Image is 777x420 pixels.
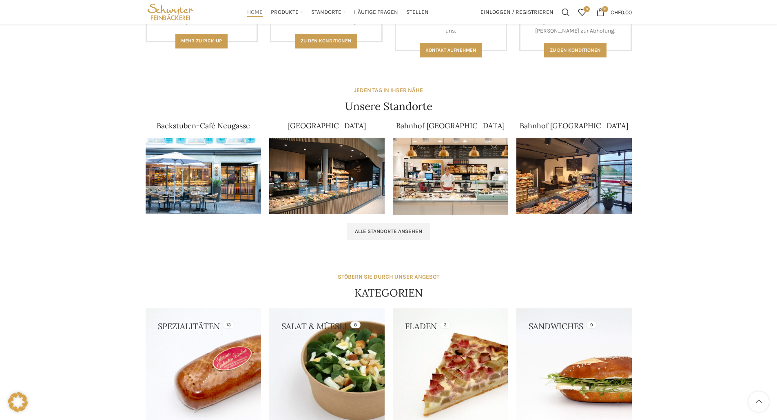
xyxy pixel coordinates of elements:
[146,8,196,15] a: Site logo
[288,121,366,130] a: [GEOGRAPHIC_DATA]
[355,228,422,235] span: Alle Standorte ansehen
[420,43,482,57] a: Kontakt aufnehmen
[425,47,476,53] span: Kontakt aufnehmen
[558,4,574,20] a: Suchen
[406,9,429,16] span: Stellen
[175,34,228,48] a: Mehr zu Pick-Up
[592,4,636,20] a: 0 CHF0.00
[550,47,601,53] span: Zu den konditionen
[271,4,303,20] a: Produkte
[181,38,222,44] span: Mehr zu Pick-Up
[480,9,553,15] span: Einloggen / Registrieren
[247,4,263,20] a: Home
[520,121,628,130] a: Bahnhof [GEOGRAPHIC_DATA]
[301,38,352,44] span: Zu den Konditionen
[574,4,590,20] a: 0
[345,99,432,114] h4: Unsere Standorte
[354,86,423,95] div: JEDEN TAG IN IHRER NÄHE
[476,4,558,20] a: Einloggen / Registrieren
[544,43,607,57] a: Zu den konditionen
[354,286,423,300] h4: KATEGORIEN
[354,9,398,16] span: Häufige Fragen
[584,6,590,12] span: 0
[311,9,341,16] span: Standorte
[574,4,590,20] div: Meine Wunschliste
[611,9,632,15] bdi: 0.00
[271,9,299,16] span: Produkte
[611,9,621,15] span: CHF
[406,4,429,20] a: Stellen
[247,9,263,16] span: Home
[354,4,398,20] a: Häufige Fragen
[748,391,769,412] a: Scroll to top button
[295,34,357,48] a: Zu den Konditionen
[338,273,439,281] div: STÖBERN SIE DURCH UNSER ANGEBOT
[347,223,430,240] a: Alle Standorte ansehen
[157,121,250,130] a: Backstuben-Café Neugasse
[602,6,608,12] span: 0
[396,121,505,130] a: Bahnhof [GEOGRAPHIC_DATA]
[199,4,476,20] div: Main navigation
[311,4,346,20] a: Standorte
